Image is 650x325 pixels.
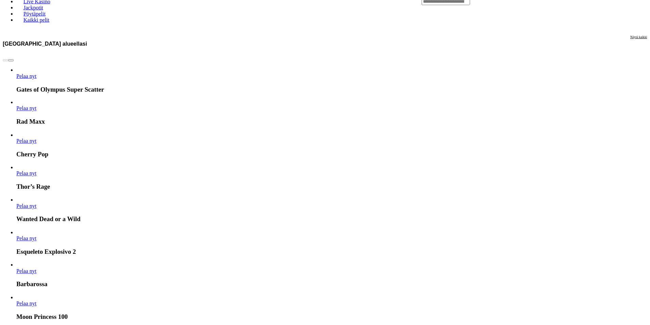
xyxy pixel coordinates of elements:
[631,35,647,39] span: Näytä kaikki
[21,5,46,11] span: Jackpotit
[16,151,647,158] h3: Cherry Pop
[16,183,647,191] h3: Thor’s Rage
[16,9,52,19] a: Pöytäpelit
[16,313,647,321] h3: Moon Princess 100
[16,73,36,79] span: Pelaa nyt
[16,268,36,274] span: Pelaa nyt
[16,281,647,288] h3: Barbarossa
[16,236,36,242] span: Pelaa nyt
[21,17,52,23] span: Kaikki pelit
[16,301,36,307] span: Pelaa nyt
[21,11,48,17] span: Pöytäpelit
[16,197,647,223] article: Wanted Dead or a Wild
[16,268,36,274] a: Barbarossa
[16,106,36,111] a: Rad Maxx
[16,138,36,144] span: Pelaa nyt
[16,248,647,256] h3: Esqueleto Explosivo 2
[631,35,647,52] a: Näytä kaikki
[16,262,647,289] article: Barbarossa
[3,59,8,61] button: prev slide
[16,15,57,25] a: Kaikki pelit
[16,86,647,93] h3: Gates of Olympus Super Scatter
[3,41,87,47] h3: [GEOGRAPHIC_DATA] alueellasi
[16,118,647,126] h3: Rad Maxx
[16,73,36,79] a: Gates of Olympus Super Scatter
[16,295,647,321] article: Moon Princess 100
[16,99,647,126] article: Rad Maxx
[16,67,647,93] article: Gates of Olympus Super Scatter
[16,301,36,307] a: Moon Princess 100
[16,230,647,256] article: Esqueleto Explosivo 2
[8,59,14,61] button: next slide
[16,132,647,158] article: Cherry Pop
[16,236,36,242] a: Esqueleto Explosivo 2
[16,106,36,111] span: Pelaa nyt
[16,216,647,223] h3: Wanted Dead or a Wild
[16,203,36,209] span: Pelaa nyt
[16,165,647,191] article: Thor’s Rage
[16,171,36,176] a: Thor’s Rage
[16,2,50,13] a: Jackpotit
[16,171,36,176] span: Pelaa nyt
[16,138,36,144] a: Cherry Pop
[16,203,36,209] a: Wanted Dead or a Wild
